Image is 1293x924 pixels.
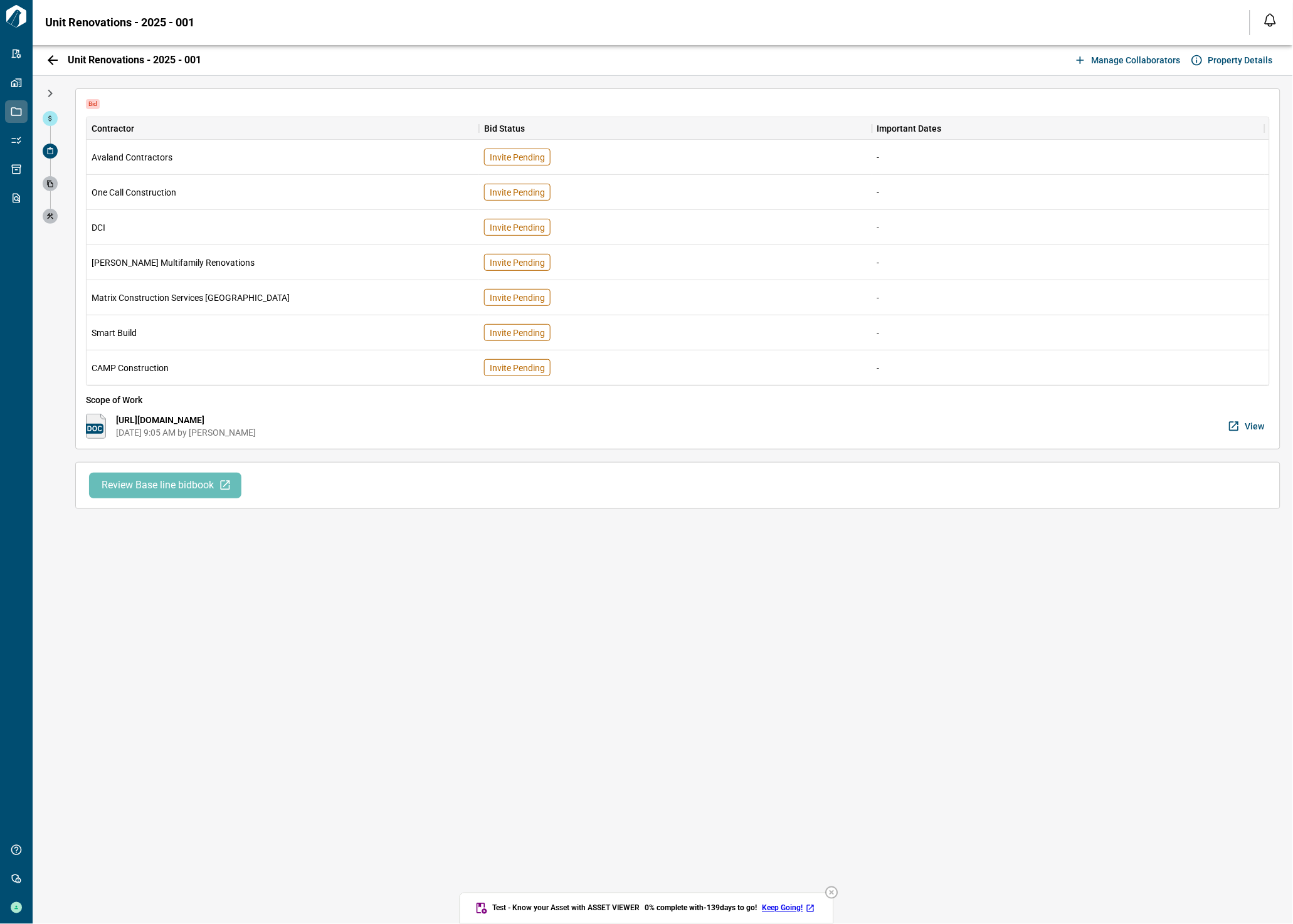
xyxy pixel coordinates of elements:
span: Property Details [1208,54,1273,66]
img: https://docs.google.com/document/d/1oBRkmsP223Bf8YEM--maRicM33Xqw_7R [86,414,106,439]
span: [DATE] 9:05 AM by [PERSON_NAME] [116,426,256,439]
span: CAMP Construction [92,362,169,374]
span: One Call Construction [92,186,176,199]
div: Invite Pending [484,149,551,165]
span: - [877,152,880,162]
span: [PERSON_NAME] Multifamily Renovations [92,256,255,269]
span: - [877,363,880,373]
span: Test - Know your Asset with ASSET VIEWER [493,903,640,913]
span: Manage collaborators [1092,54,1181,66]
span: - [877,293,880,303]
span: - [877,187,880,197]
span: 0 % complete with -139 days to go! [645,903,757,913]
div: Invite Pending [484,289,551,306]
div: Invite Pending [484,359,551,376]
div: Important Dates [872,117,1265,140]
div: Contractor [92,117,134,140]
div: Invite Pending [484,184,551,201]
div: Bid Status [479,117,872,140]
span: - [877,223,880,233]
span: Bid [86,99,100,109]
button: View [1225,414,1270,439]
span: View [1245,420,1265,433]
div: Contractor [87,117,479,140]
div: Invite Pending [484,324,551,341]
span: - [877,258,880,268]
span: Unit Renovations - 2025 - 001 [45,16,194,29]
div: Invite Pending [484,254,551,271]
div: Important Dates [877,117,942,140]
span: Matrix Construction Services [GEOGRAPHIC_DATA] [92,291,290,304]
span: Review Base line bidbook [102,479,214,492]
span: [URL][DOMAIN_NAME] [116,414,256,426]
button: Manage collaborators [1072,50,1186,70]
span: DCI [92,221,105,234]
button: Open notification feed [1260,10,1280,30]
span: Smart Build [92,327,137,339]
button: Review Base line bidbook [89,473,241,498]
span: Scope of Work [86,394,1270,406]
div: Bid Status [484,117,525,140]
a: Keep Going! [763,903,818,913]
span: - [877,328,880,338]
button: Property Details [1188,50,1278,70]
span: Unit Renovations - 2025 - 001 [68,54,201,66]
span: Avaland Contractors [92,151,172,164]
div: Invite Pending [484,219,551,236]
